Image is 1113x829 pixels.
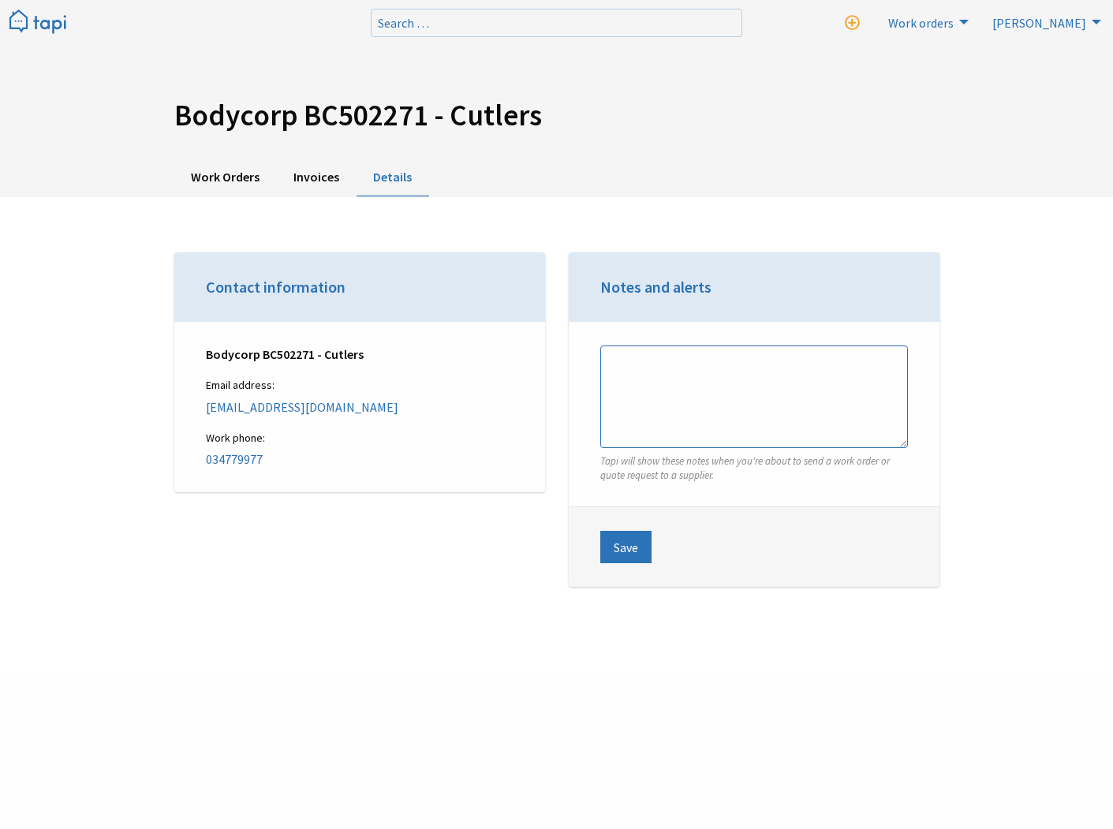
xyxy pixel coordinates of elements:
[600,454,908,483] p: Tapi will show these notes when you're about to send a work order or quote request to a supplier.
[174,159,277,197] a: Work Orders
[983,9,1105,35] a: [PERSON_NAME]
[378,15,429,31] span: Search …
[992,15,1086,31] span: [PERSON_NAME]
[277,159,357,197] a: Invoices
[206,428,514,448] label: Work phone:
[206,276,514,298] h3: Contact information
[600,531,652,562] button: Save
[357,159,429,197] a: Details
[888,15,954,31] span: Work orders
[206,451,263,467] a: 034779977
[206,399,398,415] a: [EMAIL_ADDRESS][DOMAIN_NAME]
[206,375,514,395] label: Email address:
[845,16,860,31] i: New work order
[174,98,939,133] h1: Bodycorp BC502271 - Cutlers
[600,276,908,298] h3: Notes and alerts
[9,9,66,35] img: Tapi logo
[983,9,1105,35] li: Sarah
[206,346,364,362] strong: Bodycorp BC502271 - Cutlers
[879,9,973,35] a: Work orders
